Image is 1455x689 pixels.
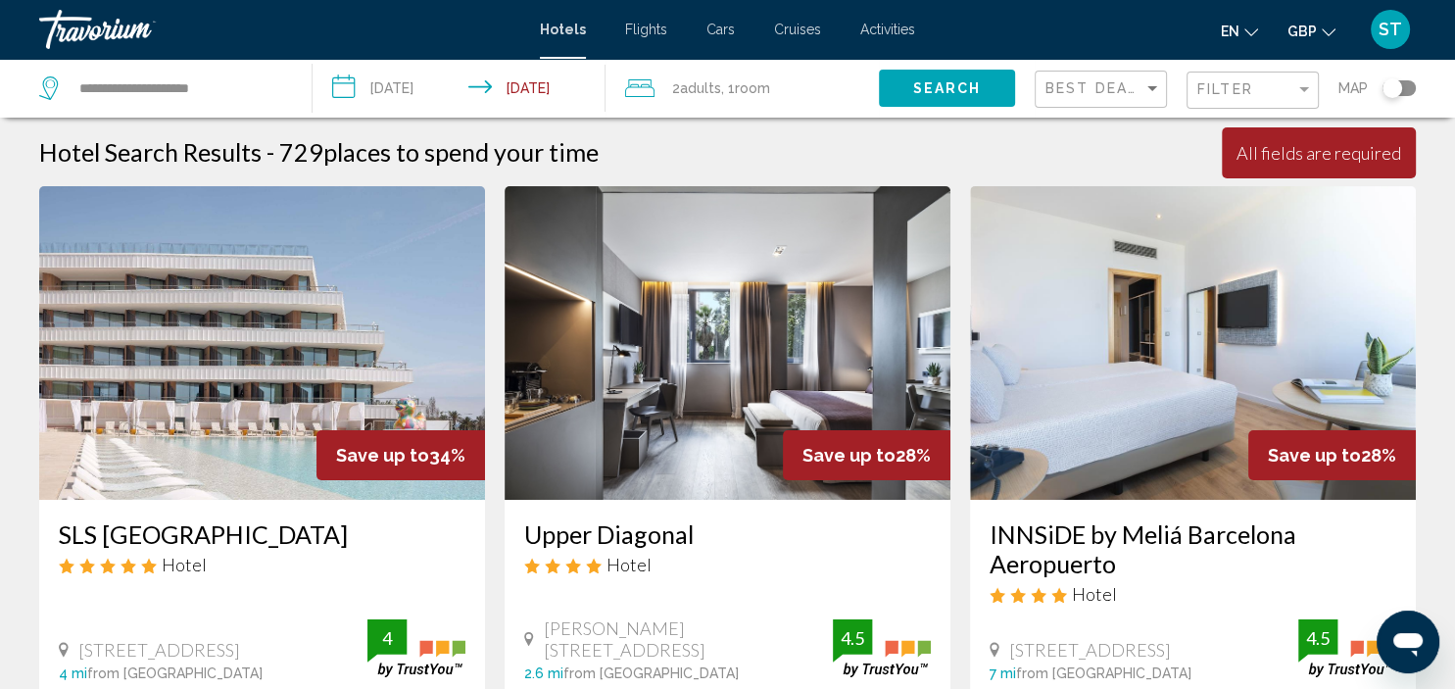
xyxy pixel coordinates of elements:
[563,665,739,681] span: from [GEOGRAPHIC_DATA]
[1248,430,1416,480] div: 28%
[1197,81,1253,97] span: Filter
[1187,71,1319,111] button: Filter
[990,665,1016,681] span: 7 mi
[1377,611,1439,673] iframe: Button to launch messaging window
[1338,74,1368,102] span: Map
[1368,79,1416,97] button: Toggle map
[606,554,652,575] span: Hotel
[78,639,240,661] span: [STREET_ADDRESS]
[672,74,721,102] span: 2
[59,519,465,549] a: SLS [GEOGRAPHIC_DATA]
[606,59,879,118] button: Travelers: 2 adults, 0 children
[860,22,915,37] a: Activities
[1221,17,1258,45] button: Change language
[323,137,599,167] span: places to spend your time
[313,59,606,118] button: Check-in date: Dec 1, 2025 Check-out date: Dec 3, 2025
[912,81,981,97] span: Search
[1045,80,1148,96] span: Best Deals
[706,22,735,37] a: Cars
[879,70,1015,106] button: Search
[540,22,586,37] a: Hotels
[267,137,274,167] span: -
[87,665,263,681] span: from [GEOGRAPHIC_DATA]
[802,445,896,466] span: Save up to
[367,626,407,650] div: 4
[39,137,262,167] h1: Hotel Search Results
[505,186,950,500] img: Hotel image
[59,554,465,575] div: 5 star Hotel
[1016,665,1191,681] span: from [GEOGRAPHIC_DATA]
[774,22,821,37] a: Cruises
[524,519,931,549] a: Upper Diagonal
[1045,81,1161,98] mat-select: Sort by
[680,80,721,96] span: Adults
[1221,24,1239,39] span: en
[316,430,485,480] div: 34%
[735,80,770,96] span: Room
[524,554,931,575] div: 4 star Hotel
[833,626,872,650] div: 4.5
[990,519,1396,578] a: INNSiDE by Meliá Barcelona Aeropuerto
[833,619,931,677] img: trustyou-badge.svg
[524,665,563,681] span: 2.6 mi
[1268,445,1361,466] span: Save up to
[1379,20,1402,39] span: ST
[970,186,1416,500] img: Hotel image
[336,445,429,466] span: Save up to
[783,430,950,480] div: 28%
[1365,9,1416,50] button: User Menu
[1009,639,1171,661] span: [STREET_ADDRESS]
[59,665,87,681] span: 4 mi
[721,74,770,102] span: , 1
[1287,24,1317,39] span: GBP
[39,186,485,500] img: Hotel image
[990,583,1396,605] div: 4 star Hotel
[367,619,465,677] img: trustyou-badge.svg
[544,617,833,661] span: [PERSON_NAME][STREET_ADDRESS]
[1298,626,1337,650] div: 4.5
[279,137,599,167] h2: 729
[1237,142,1401,164] div: All fields are required
[1298,619,1396,677] img: trustyou-badge.svg
[1072,583,1117,605] span: Hotel
[162,554,207,575] span: Hotel
[1287,17,1335,45] button: Change currency
[39,10,520,49] a: Travorium
[625,22,667,37] a: Flights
